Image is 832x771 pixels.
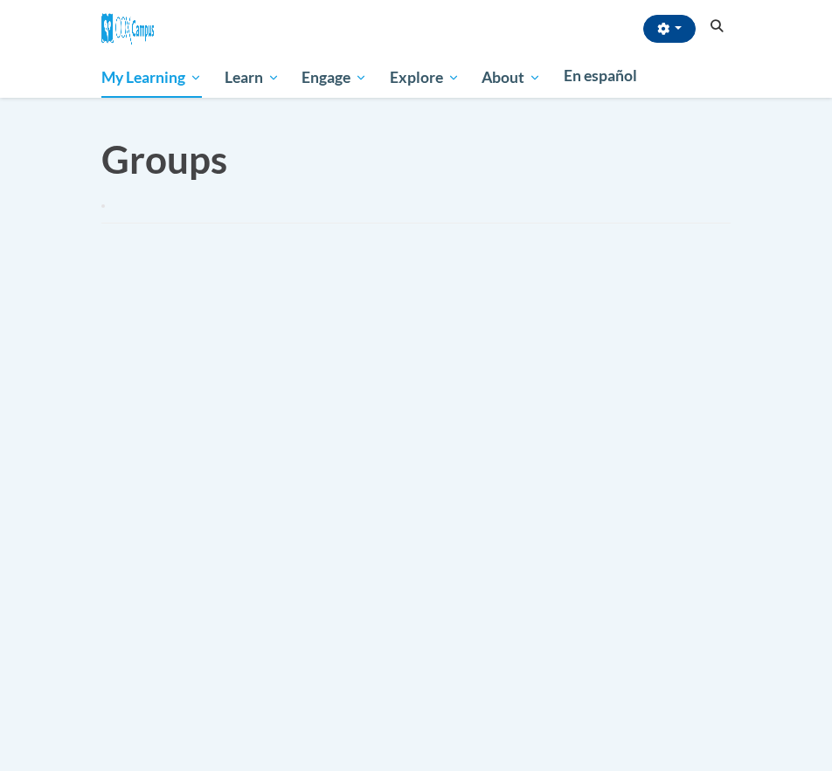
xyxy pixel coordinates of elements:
[471,58,553,98] a: About
[302,67,367,88] span: Engage
[88,58,744,98] div: Main menu
[101,20,154,35] a: Cox Campus
[213,58,291,98] a: Learn
[101,136,227,182] span: Groups
[390,67,460,88] span: Explore
[225,67,280,88] span: Learn
[552,58,648,94] a: En español
[90,58,213,98] a: My Learning
[101,67,202,88] span: My Learning
[564,66,637,85] span: En español
[101,13,154,45] img: Cox Campus
[643,15,696,43] button: Account Settings
[290,58,378,98] a: Engage
[482,67,541,88] span: About
[378,58,471,98] a: Explore
[710,20,725,33] i: 
[704,16,731,37] button: Search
